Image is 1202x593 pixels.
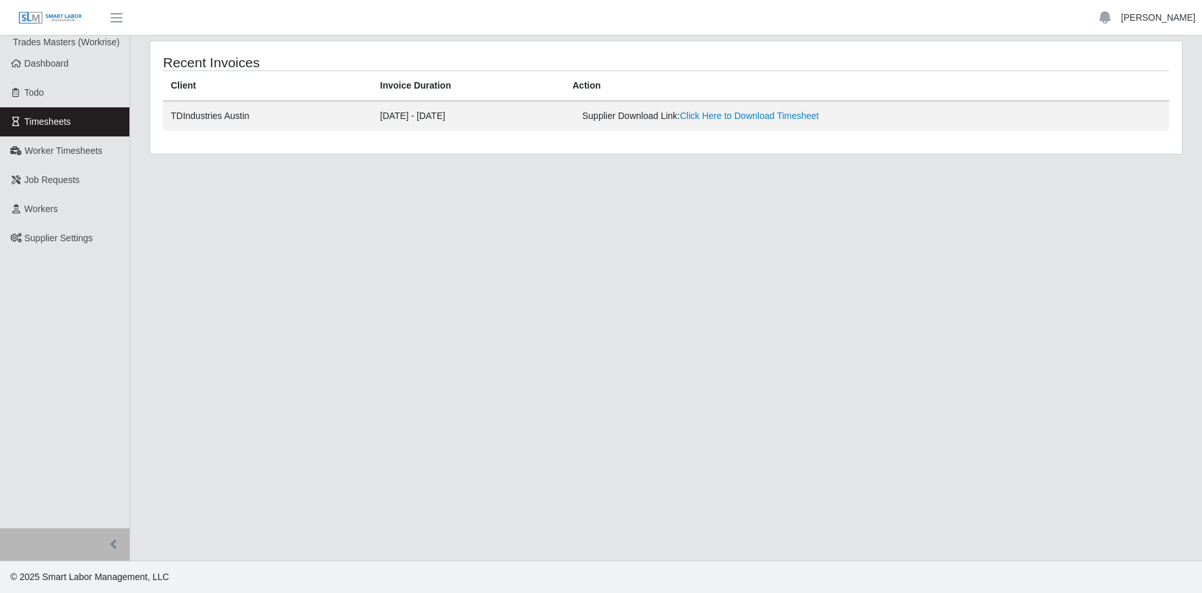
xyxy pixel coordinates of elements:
span: Timesheets [25,116,71,127]
img: SLM Logo [18,11,83,25]
th: Action [565,71,1169,102]
span: Worker Timesheets [25,146,102,156]
a: [PERSON_NAME] [1121,11,1196,25]
span: Supplier Settings [25,233,93,243]
th: Client [163,71,373,102]
span: Workers [25,204,58,214]
span: Job Requests [25,175,80,185]
a: Click Here to Download Timesheet [680,111,819,121]
td: [DATE] - [DATE] [373,101,565,131]
th: Invoice Duration [373,71,565,102]
span: Dashboard [25,58,69,69]
span: Todo [25,87,44,98]
span: Trades Masters (Workrise) [13,37,120,47]
h4: Recent Invoices [163,54,571,70]
div: Supplier Download Link: [582,109,956,123]
span: © 2025 Smart Labor Management, LLC [10,572,169,582]
td: TDIndustries Austin [163,101,373,131]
